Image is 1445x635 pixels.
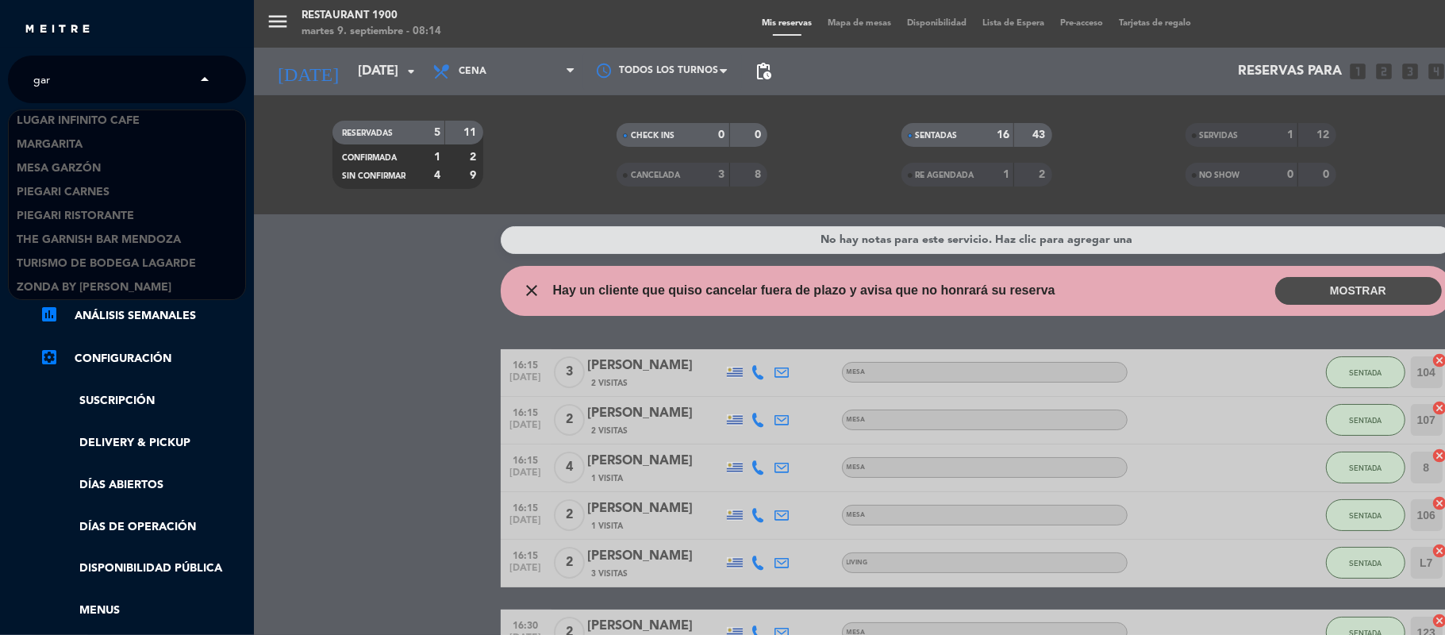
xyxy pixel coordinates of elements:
span: The Garnish Bar Mendoza [17,231,181,249]
span: Zonda by [PERSON_NAME] [17,279,171,297]
span: Piegari Ristorante [17,207,134,225]
a: Configuración [40,349,246,368]
a: assessmentANÁLISIS SEMANALES [40,306,246,325]
a: Suscripción [40,392,246,410]
span: Mesa Garzón [17,160,101,178]
span: Lugar Infinito Cafe [17,112,140,130]
a: Delivery & Pickup [40,434,246,452]
span: Piegari carnes [17,183,110,202]
span: Margarita [17,136,83,154]
a: Días de Operación [40,518,246,537]
i: settings_applications [40,348,59,367]
i: assessment [40,305,59,324]
img: MEITRE [24,24,91,36]
span: pending_actions [754,62,773,81]
span: Turismo de Bodega Lagarde [17,255,196,273]
a: Disponibilidad pública [40,560,246,578]
a: Días abiertos [40,476,246,495]
a: Menus [40,602,246,620]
